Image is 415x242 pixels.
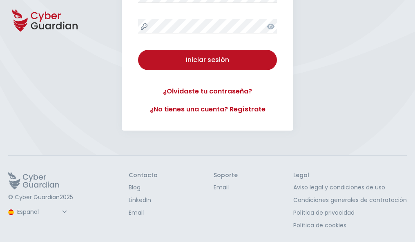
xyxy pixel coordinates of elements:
a: Email [129,209,158,217]
a: Política de cookies [293,221,407,230]
h3: Contacto [129,172,158,179]
a: LinkedIn [129,196,158,204]
a: Política de privacidad [293,209,407,217]
a: ¿No tienes una cuenta? Regístrate [138,104,277,114]
a: Condiciones generales de contratación [293,196,407,204]
a: ¿Olvidaste tu contraseña? [138,87,277,96]
a: Blog [129,183,158,192]
div: Iniciar sesión [144,55,271,65]
h3: Legal [293,172,407,179]
h3: Soporte [214,172,238,179]
button: Iniciar sesión [138,50,277,70]
p: © Cyber Guardian 2025 [8,194,73,201]
img: region-logo [8,209,14,215]
a: Email [214,183,238,192]
a: Aviso legal y condiciones de uso [293,183,407,192]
